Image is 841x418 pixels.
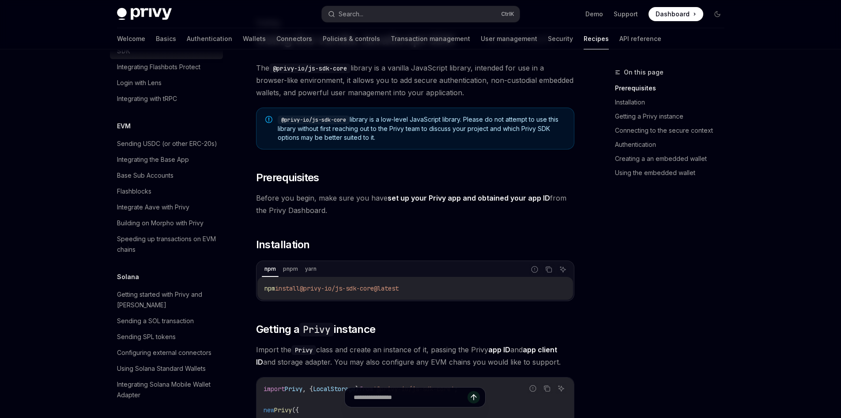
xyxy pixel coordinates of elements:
[388,194,550,203] a: set up your Privy app and obtained your app ID
[117,154,189,165] div: Integrating the Base App
[256,322,376,336] span: Getting a instance
[117,363,206,374] div: Using Solana Standard Wallets
[373,385,454,393] span: '@privy-io/js-sdk-core'
[110,313,223,329] a: Sending a SOL transaction
[649,7,703,21] a: Dashboard
[543,264,554,275] button: Copy the contents from the code block
[339,9,363,19] div: Search...
[117,272,139,282] h5: Solana
[117,332,176,342] div: Sending SPL tokens
[262,264,279,274] div: npm
[264,284,275,292] span: npm
[275,284,300,292] span: install
[615,95,732,109] a: Installation
[110,361,223,377] a: Using Solana Standard Wallets
[302,264,319,274] div: yarn
[278,115,565,142] span: library is a low-level JavaScript library. Please do not attempt to use this library without firs...
[117,28,145,49] a: Welcome
[278,116,350,124] code: @privy-io/js-sdk-core
[391,28,470,49] a: Transaction management
[624,67,664,78] span: On this page
[615,152,732,166] a: Creating a an embedded wallet
[110,231,223,258] a: Speeding up transactions on EVM chains
[300,284,399,292] span: @privy-io/js-sdk-core@latest
[110,183,223,199] a: Flashblocks
[615,138,732,152] a: Authentication
[110,215,223,231] a: Building on Morpho with Privy
[541,383,553,394] button: Copy the contents from the code block
[110,168,223,183] a: Base Sub Accounts
[117,138,217,149] div: Sending USDC (or other ERC-20s)
[110,152,223,168] a: Integrating the Base App
[256,343,574,368] span: Import the class and create an instance of it, passing the Privy and and storage adapter. You may...
[256,171,319,185] span: Prerequisites
[615,109,732,123] a: Getting a Privy instance
[117,170,173,181] div: Base Sub Accounts
[359,385,373,393] span: from
[280,264,301,274] div: pnpm
[276,28,312,49] a: Connectors
[117,93,177,104] div: Integrating with tRPC
[117,316,194,326] div: Sending a SOL transaction
[256,62,574,99] span: The library is a vanilla JavaScript library, intended for use in a browser-like environment, it a...
[110,199,223,215] a: Integrate Aave with Privy
[117,289,218,310] div: Getting started with Privy and [PERSON_NAME]
[256,238,310,252] span: Installation
[110,377,223,403] a: Integrating Solana Mobile Wallet Adapter
[615,166,732,180] a: Using the embedded wallet
[614,10,638,19] a: Support
[322,6,520,22] button: Search...CtrlK
[548,28,573,49] a: Security
[110,75,223,91] a: Login with Lens
[285,385,302,393] span: Privy
[615,81,732,95] a: Prerequisites
[110,329,223,345] a: Sending SPL tokens
[323,28,380,49] a: Policies & controls
[501,11,514,18] span: Ctrl K
[557,264,569,275] button: Ask AI
[584,28,609,49] a: Recipes
[291,345,316,355] code: Privy
[488,345,510,354] strong: app ID
[299,323,334,336] code: Privy
[265,116,272,123] svg: Note
[615,123,732,138] a: Connecting to the secure context
[117,62,200,72] div: Integrating Flashbots Protect
[110,59,223,75] a: Integrating Flashbots Protect
[117,8,172,20] img: dark logo
[156,28,176,49] a: Basics
[110,287,223,313] a: Getting started with Privy and [PERSON_NAME]
[529,264,540,275] button: Report incorrect code
[313,385,355,393] span: LocalStorage
[527,383,539,394] button: Report incorrect code
[585,10,603,19] a: Demo
[117,218,204,228] div: Building on Morpho with Privy
[468,391,480,403] button: Send message
[117,347,211,358] div: Configuring external connectors
[481,28,537,49] a: User management
[117,202,189,213] div: Integrate Aave with Privy
[117,379,218,400] div: Integrating Solana Mobile Wallet Adapter
[110,136,223,152] a: Sending USDC (or other ERC-20s)
[454,385,458,393] span: ;
[187,28,232,49] a: Authentication
[117,234,218,255] div: Speeding up transactions on EVM chains
[656,10,690,19] span: Dashboard
[117,78,162,88] div: Login with Lens
[710,7,724,21] button: Toggle dark mode
[117,121,131,131] h5: EVM
[619,28,661,49] a: API reference
[269,63,351,73] code: @privy-io/js-sdk-core
[355,385,359,393] span: }
[243,28,266,49] a: Wallets
[256,192,574,216] span: Before you begin, make sure you have from the Privy Dashboard.
[264,385,285,393] span: import
[110,91,223,107] a: Integrating with tRPC
[110,345,223,361] a: Configuring external connectors
[117,186,151,197] div: Flashblocks
[555,383,567,394] button: Ask AI
[302,385,313,393] span: , {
